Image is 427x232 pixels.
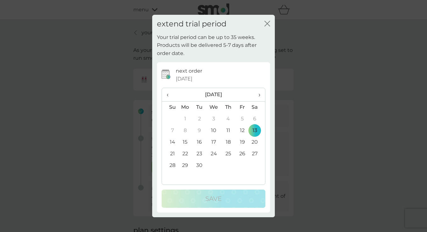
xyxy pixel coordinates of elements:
[249,136,265,148] td: 20
[207,125,221,136] td: 10
[235,101,249,113] th: Fr
[235,136,249,148] td: 19
[207,148,221,160] td: 24
[176,75,192,83] span: [DATE]
[176,67,202,75] p: next order
[162,101,178,113] th: Su
[178,101,192,113] th: Mo
[178,136,192,148] td: 15
[178,125,192,136] td: 8
[249,125,265,136] td: 13
[162,125,178,136] td: 7
[235,125,249,136] td: 12
[162,190,265,208] button: Save
[192,113,207,125] td: 2
[221,136,235,148] td: 18
[192,125,207,136] td: 9
[221,113,235,125] td: 4
[235,148,249,160] td: 26
[178,113,192,125] td: 1
[249,101,265,113] th: Sa
[162,136,178,148] td: 14
[178,148,192,160] td: 22
[162,148,178,160] td: 21
[207,113,221,125] td: 3
[205,194,222,204] p: Save
[167,88,173,101] span: ‹
[221,101,235,113] th: Th
[192,101,207,113] th: Tu
[192,160,207,171] td: 30
[207,136,221,148] td: 17
[254,88,260,101] span: ›
[249,148,265,160] td: 27
[235,113,249,125] td: 5
[162,160,178,171] td: 28
[192,148,207,160] td: 23
[178,160,192,171] td: 29
[249,113,265,125] td: 6
[157,19,226,29] h2: extend trial period
[264,21,270,27] button: close
[207,101,221,113] th: We
[221,125,235,136] td: 11
[192,136,207,148] td: 16
[178,88,249,102] th: [DATE]
[221,148,235,160] td: 25
[157,33,270,58] p: Your trial period can be up to 35 weeks. Products will be delivered 5-7 days after order date.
